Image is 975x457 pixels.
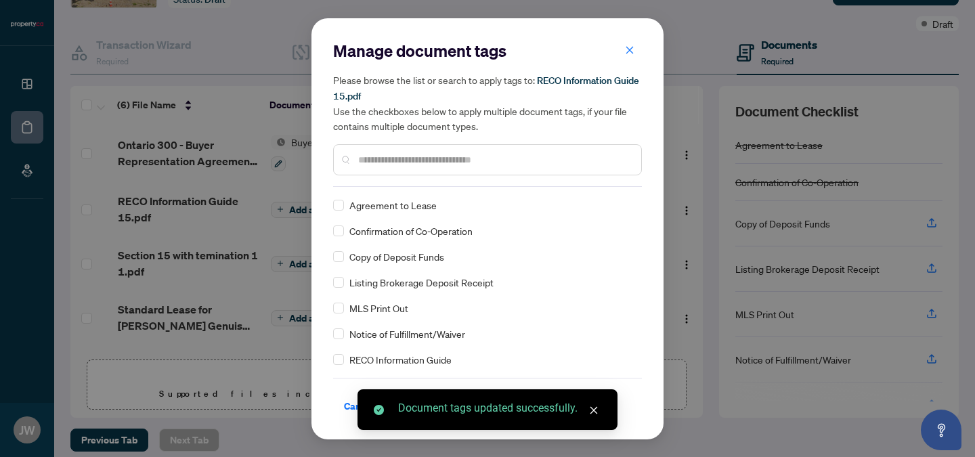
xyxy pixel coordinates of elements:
[333,40,642,62] h2: Manage document tags
[349,352,452,367] span: RECO Information Guide
[349,223,473,238] span: Confirmation of Co-Operation
[349,198,437,213] span: Agreement to Lease
[586,403,601,418] a: Close
[333,72,642,133] h5: Please browse the list or search to apply tags to: Use the checkboxes below to apply multiple doc...
[589,406,599,415] span: close
[333,74,639,102] span: RECO Information Guide 15.pdf
[398,400,601,416] div: Document tags updated successfully.
[349,275,494,290] span: Listing Brokerage Deposit Receipt
[349,301,408,315] span: MLS Print Out
[344,395,374,417] span: Cancel
[625,45,634,54] span: close
[921,410,961,450] button: Open asap
[374,405,384,415] span: check-circle
[333,395,385,418] button: Cancel
[349,326,465,341] span: Notice of Fulfillment/Waiver
[349,249,444,264] span: Copy of Deposit Funds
